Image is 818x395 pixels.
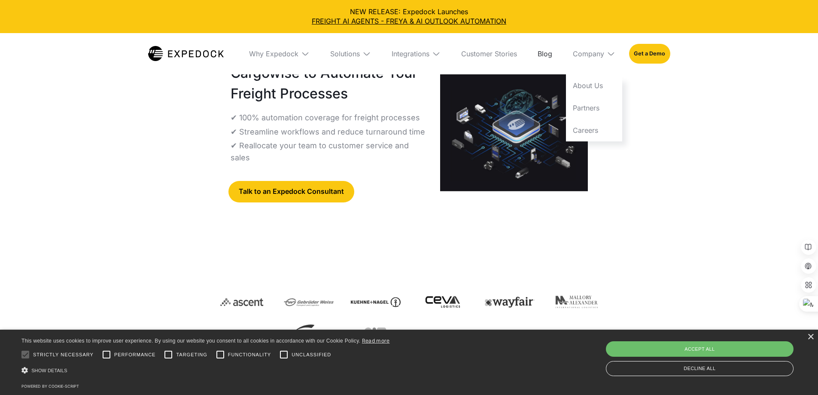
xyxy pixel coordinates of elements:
[606,341,794,357] div: Accept all
[385,33,447,74] div: Integrations
[114,351,156,358] span: Performance
[531,33,559,74] a: Blog
[231,112,420,124] p: ✔ 100% automation coverage for freight processes
[242,33,316,74] div: Why Expedock
[675,302,818,395] iframe: Chat Widget
[21,384,79,389] a: Powered by cookie-script
[21,364,390,377] div: Show details
[573,49,604,58] div: Company
[31,368,67,373] span: Show details
[330,49,360,58] div: Solutions
[440,72,588,191] a: open lightbox
[21,338,360,344] span: This website uses cookies to improve user experience. By using our website you consent to all coo...
[629,44,670,64] a: Get a Demo
[176,351,207,358] span: Targeting
[33,351,94,358] span: Strictly necessary
[231,140,426,164] p: ✔ Reallocate your team to customer service and sales
[606,361,794,376] div: Decline all
[566,74,622,97] a: About Us
[228,351,271,358] span: Functionality
[566,33,622,74] div: Company
[323,33,378,74] div: Solutions
[249,49,298,58] div: Why Expedock
[231,126,425,138] p: ✔ Streamline workflows and reduce turnaround time
[7,7,811,26] div: NEW RELEASE: Expedock Launches
[566,97,622,119] a: Partners
[566,119,622,141] a: Careers
[454,33,524,74] a: Customer Stories
[292,351,331,358] span: Unclassified
[228,181,354,202] a: Talk to an Expedock Consultant
[362,337,390,344] a: Read more
[7,16,811,26] a: FREIGHT AI AGENTS - FREYA & AI OUTLOOK AUTOMATION
[392,49,429,58] div: Integrations
[566,74,622,141] nav: Company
